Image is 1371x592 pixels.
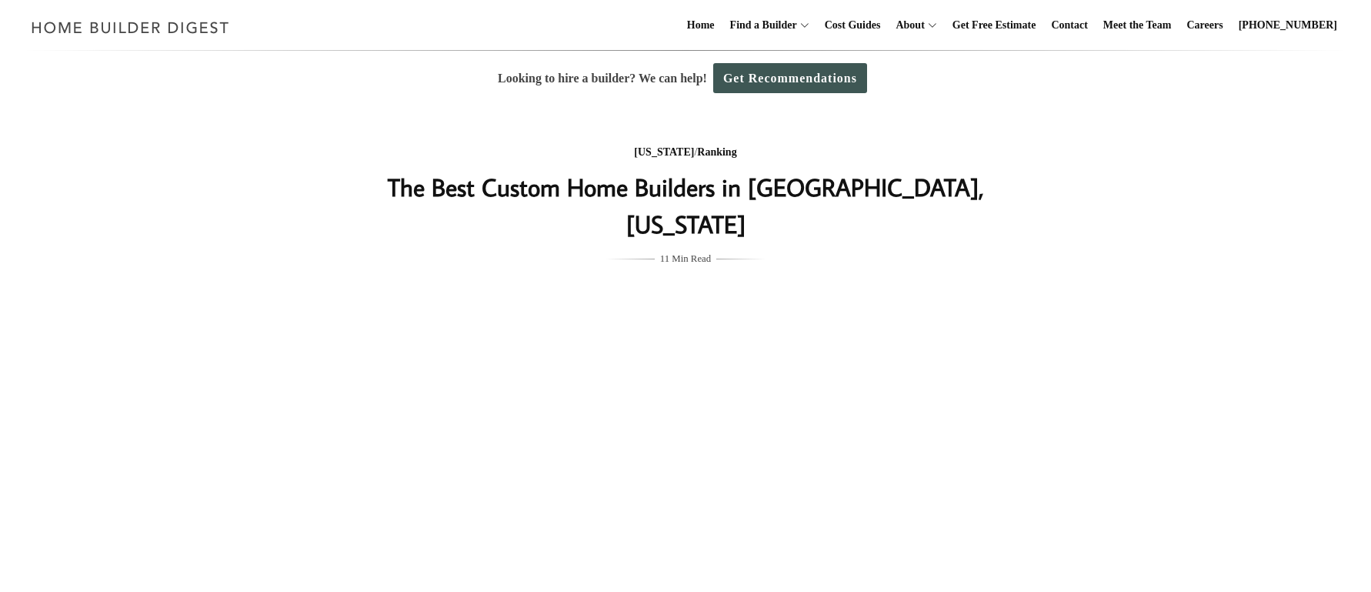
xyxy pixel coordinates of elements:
[379,143,992,162] div: /
[946,1,1042,50] a: Get Free Estimate
[724,1,797,50] a: Find a Builder
[1045,1,1093,50] a: Contact
[681,1,721,50] a: Home
[889,1,924,50] a: About
[634,146,694,158] a: [US_STATE]
[697,146,736,158] a: Ranking
[713,63,867,93] a: Get Recommendations
[660,250,711,267] span: 11 Min Read
[379,169,992,242] h1: The Best Custom Home Builders in [GEOGRAPHIC_DATA], [US_STATE]
[1097,1,1178,50] a: Meet the Team
[1181,1,1229,50] a: Careers
[819,1,887,50] a: Cost Guides
[1233,1,1343,50] a: [PHONE_NUMBER]
[25,12,236,42] img: Home Builder Digest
